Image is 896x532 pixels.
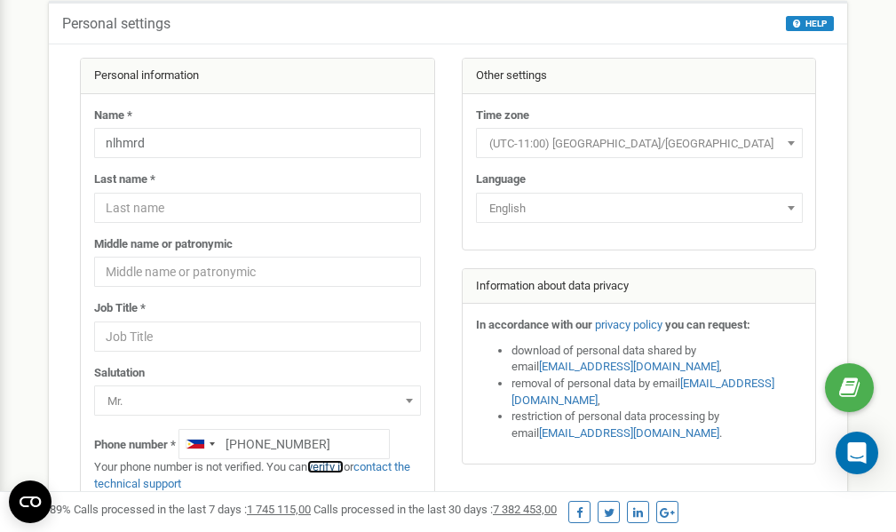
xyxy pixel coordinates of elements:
[476,128,803,158] span: (UTC-11:00) Pacific/Midway
[74,503,311,516] span: Calls processed in the last 7 days :
[94,365,145,382] label: Salutation
[94,300,146,317] label: Job Title *
[94,171,155,188] label: Last name *
[511,343,803,376] li: download of personal data shared by email ,
[247,503,311,516] u: 1 745 115,00
[178,429,390,459] input: +1-800-555-55-55
[463,269,816,305] div: Information about data privacy
[511,409,803,441] li: restriction of personal data processing by email .
[539,426,719,440] a: [EMAIL_ADDRESS][DOMAIN_NAME]
[836,432,878,474] div: Open Intercom Messenger
[476,193,803,223] span: English
[94,236,233,253] label: Middle name or patronymic
[493,503,557,516] u: 7 382 453,00
[307,460,344,473] a: verify it
[9,480,52,523] button: Open CMP widget
[786,16,834,31] button: HELP
[463,59,816,94] div: Other settings
[665,318,750,331] strong: you can request:
[62,16,170,32] h5: Personal settings
[94,257,421,287] input: Middle name or patronymic
[482,196,797,221] span: English
[94,460,410,490] a: contact the technical support
[179,430,220,458] div: Telephone country code
[94,193,421,223] input: Last name
[94,128,421,158] input: Name
[94,322,421,352] input: Job Title
[476,318,592,331] strong: In accordance with our
[94,107,132,124] label: Name *
[595,318,662,331] a: privacy policy
[511,376,803,409] li: removal of personal data by email ,
[313,503,557,516] span: Calls processed in the last 30 days :
[476,107,529,124] label: Time zone
[539,360,719,373] a: [EMAIL_ADDRESS][DOMAIN_NAME]
[482,131,797,156] span: (UTC-11:00) Pacific/Midway
[94,437,176,454] label: Phone number *
[94,385,421,416] span: Mr.
[81,59,434,94] div: Personal information
[511,377,774,407] a: [EMAIL_ADDRESS][DOMAIN_NAME]
[94,459,421,492] p: Your phone number is not verified. You can or
[476,171,526,188] label: Language
[100,389,415,414] span: Mr.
